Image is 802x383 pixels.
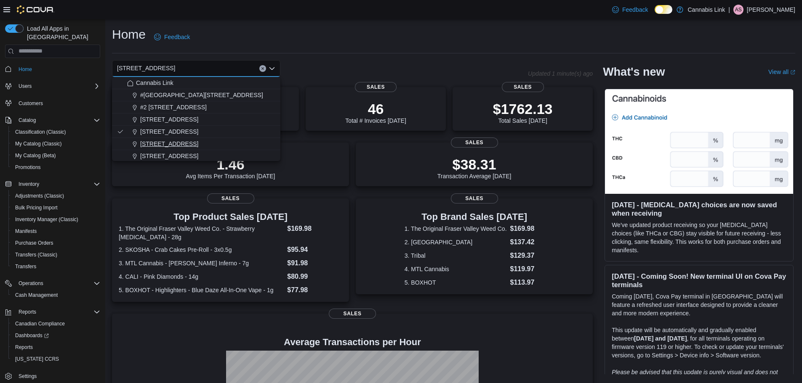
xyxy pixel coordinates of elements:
a: Cash Management [12,290,61,300]
dd: $169.98 [287,224,342,234]
p: Cannabis Link [687,5,725,15]
button: [STREET_ADDRESS] [112,114,280,126]
span: Cash Management [12,290,100,300]
span: Bulk Pricing Import [15,204,58,211]
span: Bulk Pricing Import [12,203,100,213]
button: Catalog [15,115,39,125]
span: Transfers [12,261,100,272]
button: Reports [15,307,40,317]
button: Classification (Classic) [8,126,104,138]
span: Reports [19,309,36,315]
h2: What's new [603,65,665,79]
span: Washington CCRS [12,354,100,364]
span: Canadian Compliance [12,319,100,329]
div: Andrew Stewart [733,5,743,15]
p: | [728,5,730,15]
button: Users [15,81,35,91]
span: Users [19,83,32,90]
span: [US_STATE] CCRS [15,356,59,362]
a: Promotions [12,162,44,172]
h3: [DATE] - [MEDICAL_DATA] choices are now saved when receiving [612,201,786,217]
a: My Catalog (Classic) [12,139,65,149]
span: Transfers (Classic) [15,251,57,258]
a: Manifests [12,226,40,236]
span: Purchase Orders [12,238,100,248]
span: Purchase Orders [15,240,53,246]
a: Purchase Orders [12,238,57,248]
dt: 3. Tribal [405,251,507,260]
span: AS [735,5,742,15]
span: Transfers (Classic) [12,250,100,260]
div: Avg Items Per Transaction [DATE] [186,156,275,180]
span: Reports [15,344,33,351]
span: Sales [207,193,254,203]
button: Clear input [259,65,266,72]
button: Cannabis Link [112,77,280,89]
a: Transfers (Classic) [12,250,61,260]
dt: 2. [GEOGRAPHIC_DATA] [405,238,507,246]
button: Operations [2,277,104,289]
span: Classification (Classic) [12,127,100,137]
span: Settings [15,371,100,381]
span: #[GEOGRAPHIC_DATA][STREET_ADDRESS] [140,91,263,99]
h1: Home [112,26,146,43]
p: This update will be automatically and gradually enabled between , for all terminals operating on ... [612,326,786,359]
span: My Catalog (Classic) [15,140,62,147]
button: Promotions [8,161,104,173]
span: Catalog [15,115,100,125]
dt: 4. MTL Cannabis [405,265,507,273]
button: Inventory [2,178,104,190]
span: Operations [15,278,100,288]
span: Operations [19,280,43,287]
p: Coming [DATE], Cova Pay terminal in [GEOGRAPHIC_DATA] will feature a refreshed user interface des... [612,292,786,317]
p: [PERSON_NAME] [747,5,795,15]
button: [STREET_ADDRESS] [112,150,280,162]
button: Reports [8,341,104,353]
button: Home [2,63,104,75]
dt: 2. SKOSHA - Crab Cakes Pre-Roll - 3x0.5g [119,246,284,254]
span: [STREET_ADDRESS] [140,115,198,124]
button: Catalog [2,114,104,126]
button: Settings [2,370,104,382]
button: #[GEOGRAPHIC_DATA][STREET_ADDRESS] [112,89,280,101]
svg: External link [790,70,795,75]
span: Customers [15,98,100,108]
a: Adjustments (Classic) [12,191,67,201]
span: Canadian Compliance [15,320,65,327]
span: Users [15,81,100,91]
span: Adjustments (Classic) [15,193,64,199]
span: Inventory [15,179,100,189]
span: [STREET_ADDRESS] [140,152,198,160]
dd: $137.42 [510,237,544,247]
span: Inventory Manager (Classic) [12,214,100,225]
span: My Catalog (Beta) [15,152,56,159]
button: [STREET_ADDRESS] [112,138,280,150]
span: Inventory Manager (Classic) [15,216,78,223]
span: Sales [502,82,544,92]
h3: Top Brand Sales [DATE] [405,212,544,222]
dd: $77.98 [287,285,342,295]
span: Feedback [622,5,648,14]
span: Sales [451,137,498,148]
dt: 5. BOXHOT - Highlighters - Blue Daze All-In-One Vape - 1g [119,286,284,294]
button: Users [2,80,104,92]
button: Customers [2,97,104,109]
div: Total # Invoices [DATE] [345,100,406,124]
button: My Catalog (Classic) [8,138,104,150]
span: Manifests [12,226,100,236]
span: Cannabis Link [136,79,173,87]
button: Transfers [8,261,104,272]
span: Load All Apps in [GEOGRAPHIC_DATA] [24,24,100,41]
dd: $169.98 [510,224,544,234]
span: Promotions [12,162,100,172]
span: Home [15,64,100,74]
strong: [DATE] and [DATE] [634,335,687,342]
span: Adjustments (Classic) [12,191,100,201]
a: Canadian Compliance [12,319,68,329]
button: Purchase Orders [8,237,104,249]
span: Feedback [164,33,190,41]
a: Reports [12,342,36,352]
a: Settings [15,371,40,381]
span: Transfers [15,263,36,270]
a: Feedback [151,29,193,45]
